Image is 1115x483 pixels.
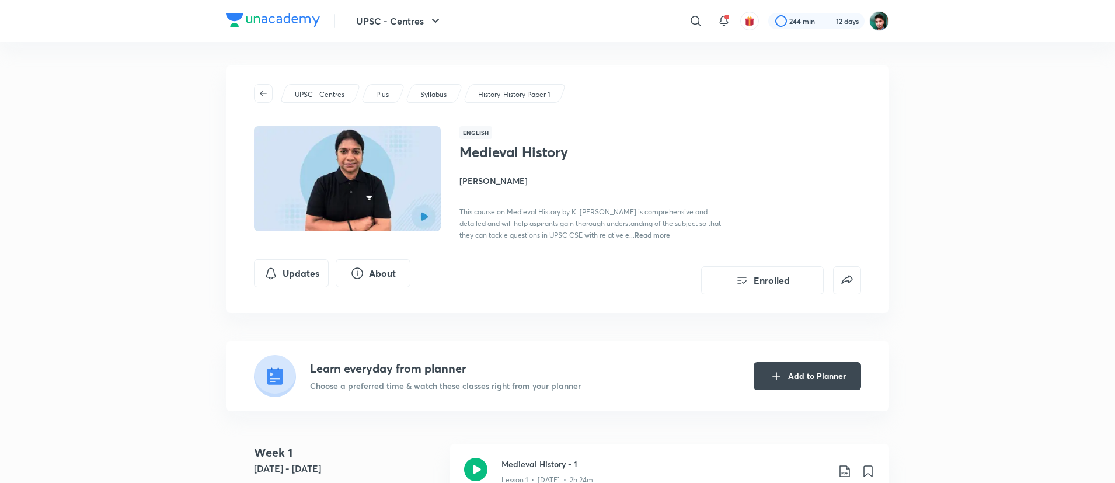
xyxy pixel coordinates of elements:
[336,259,410,287] button: About
[310,380,581,392] p: Choose a preferred time & watch these classes right from your planner
[252,125,442,232] img: Thumbnail
[459,175,721,187] h4: [PERSON_NAME]
[254,259,329,287] button: Updates
[478,89,550,100] p: History-History Paper 1
[822,15,834,27] img: streak
[226,13,320,30] a: Company Logo
[295,89,344,100] p: UPSC - Centres
[740,12,759,30] button: avatar
[293,89,347,100] a: UPSC - Centres
[420,89,447,100] p: Syllabus
[349,9,450,33] button: UPSC - Centres
[701,266,824,294] button: Enrolled
[374,89,391,100] a: Plus
[376,89,389,100] p: Plus
[754,362,861,390] button: Add to Planner
[254,461,441,475] h5: [DATE] - [DATE]
[833,266,861,294] button: false
[419,89,449,100] a: Syllabus
[459,126,492,139] span: English
[476,89,552,100] a: History-History Paper 1
[459,207,721,239] span: This course on Medieval History by K. [PERSON_NAME] is comprehensive and detailed and will help a...
[869,11,889,31] img: Avinash Gupta
[459,144,650,161] h1: Medieval History
[501,458,828,470] h3: Medieval History - 1
[635,230,670,239] span: Read more
[254,444,441,461] h4: Week 1
[744,16,755,26] img: avatar
[226,13,320,27] img: Company Logo
[310,360,581,377] h4: Learn everyday from planner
